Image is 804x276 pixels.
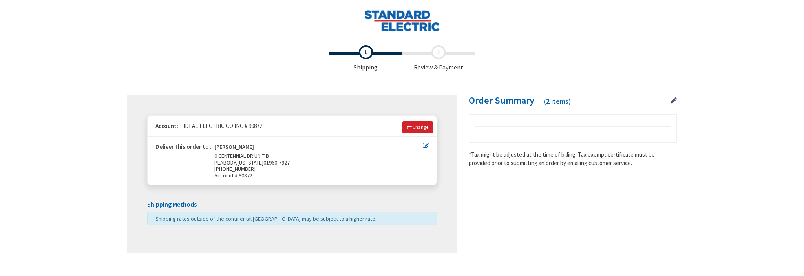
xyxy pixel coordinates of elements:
span: 01960-7927 [263,159,290,166]
span: Change [413,124,428,130]
span: Order Summary [469,94,534,106]
span: Shipping [329,45,402,72]
: *Tax might be adjusted at the time of billing. Tax exempt certificate must be provided prior to s... [469,150,677,167]
span: (2 items) [544,97,571,106]
span: [US_STATE] [238,159,263,166]
strong: [PERSON_NAME] [214,144,254,153]
span: 0 CENTENNIAL DR UNIT B [214,152,269,159]
a: Change [402,121,433,133]
strong: Account: [155,122,178,130]
span: Review & Payment [402,45,475,72]
strong: Deliver this order to : [155,143,212,150]
h5: Shipping Methods [147,201,437,208]
img: Standard Electric [364,10,440,31]
span: [PHONE_NUMBER] [214,165,256,172]
span: IDEAL ELECTRIC CO INC # 90872 [179,122,262,130]
span: Shipping rates outside of the continental [GEOGRAPHIC_DATA] may be subject to a higher rate. [155,215,376,222]
span: PEABODY, [214,159,238,166]
span: Account # 90872 [214,172,423,179]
